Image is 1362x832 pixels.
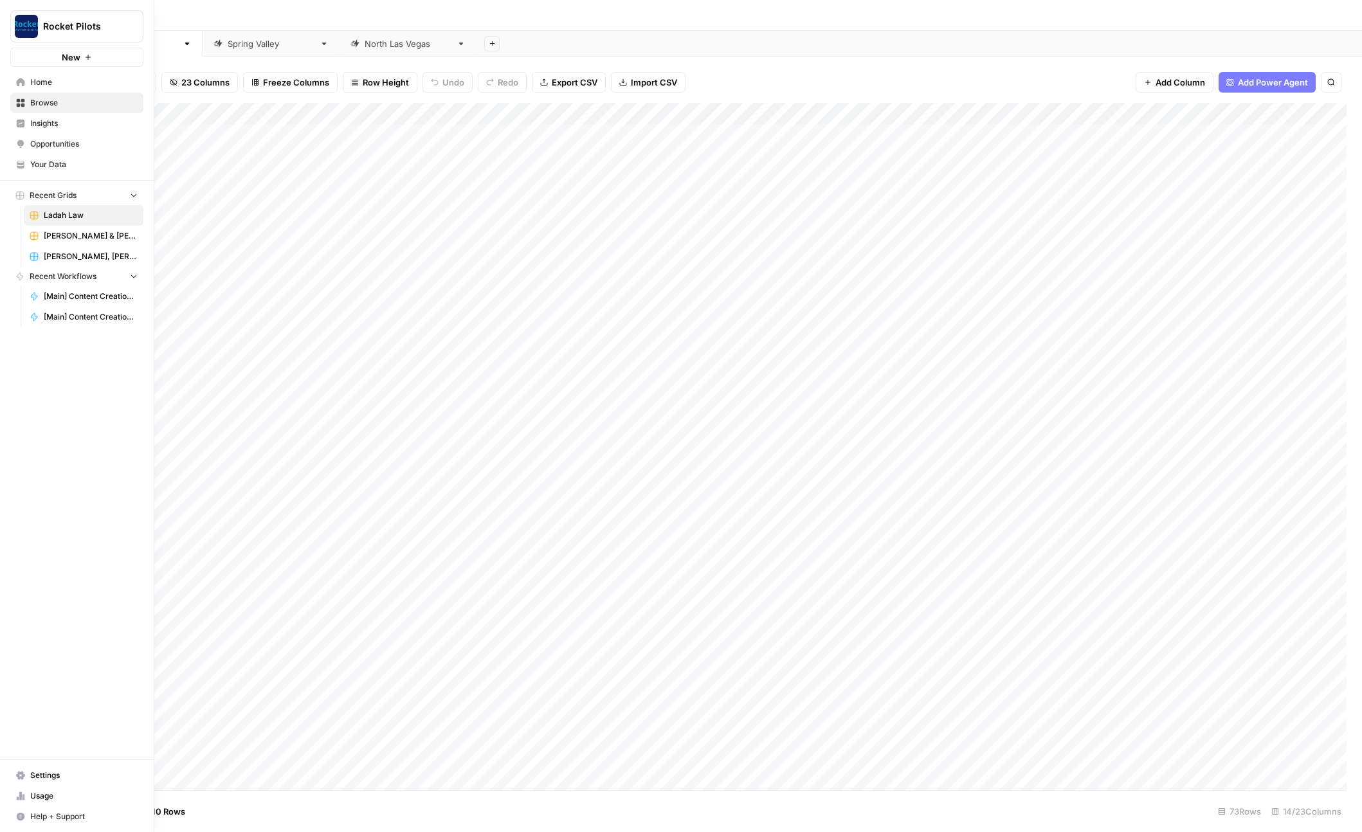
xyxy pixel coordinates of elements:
a: Ladah Law [24,205,143,226]
a: [Main] Content Creation Brief [24,286,143,307]
span: 23 Columns [181,76,230,89]
span: Rocket Pilots [43,20,121,33]
span: Undo [442,76,464,89]
button: Add Power Agent [1219,72,1316,93]
a: [GEOGRAPHIC_DATA] [340,31,477,57]
div: 14/23 Columns [1266,801,1347,822]
span: Browse [30,97,138,109]
a: Settings [10,765,143,786]
img: Rocket Pilots Logo [15,15,38,38]
span: Opportunities [30,138,138,150]
span: New [62,51,80,64]
span: Import CSV [631,76,677,89]
span: Redo [498,76,518,89]
a: Home [10,72,143,93]
a: Your Data [10,154,143,175]
span: Home [30,77,138,88]
button: Freeze Columns [243,72,338,93]
button: Export CSV [532,72,606,93]
span: [PERSON_NAME] & [PERSON_NAME] [US_STATE] Car Accident Lawyers [44,230,138,242]
span: Row Height [363,76,409,89]
button: Workspace: Rocket Pilots [10,10,143,42]
a: Usage [10,786,143,806]
span: Recent Grids [30,190,77,201]
button: Help + Support [10,806,143,827]
span: Insights [30,118,138,129]
span: Add Power Agent [1238,76,1308,89]
span: Help + Support [30,811,138,822]
button: New [10,48,143,67]
button: Recent Workflows [10,267,143,286]
div: [GEOGRAPHIC_DATA] [365,37,451,50]
a: [PERSON_NAME], [PERSON_NAME] & [PERSON_NAME] [24,246,143,267]
span: Export CSV [552,76,597,89]
button: 23 Columns [161,72,238,93]
button: Row Height [343,72,417,93]
span: Freeze Columns [263,76,329,89]
span: Recent Workflows [30,271,96,282]
div: 73 Rows [1213,801,1266,822]
span: [Main] Content Creation Brief [44,291,138,302]
button: Recent Grids [10,186,143,205]
span: Ladah Law [44,210,138,221]
button: Add Column [1136,72,1213,93]
a: [Main] Content Creation Article [24,307,143,327]
a: Insights [10,113,143,134]
span: Add Column [1156,76,1205,89]
button: Undo [422,72,473,93]
span: Your Data [30,159,138,170]
a: [GEOGRAPHIC_DATA] [203,31,340,57]
div: [GEOGRAPHIC_DATA] [228,37,314,50]
button: Redo [478,72,527,93]
a: [PERSON_NAME] & [PERSON_NAME] [US_STATE] Car Accident Lawyers [24,226,143,246]
span: [PERSON_NAME], [PERSON_NAME] & [PERSON_NAME] [44,251,138,262]
span: Add 10 Rows [134,805,185,818]
a: Browse [10,93,143,113]
a: Opportunities [10,134,143,154]
span: Settings [30,770,138,781]
span: [Main] Content Creation Article [44,311,138,323]
button: Import CSV [611,72,686,93]
span: Usage [30,790,138,802]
